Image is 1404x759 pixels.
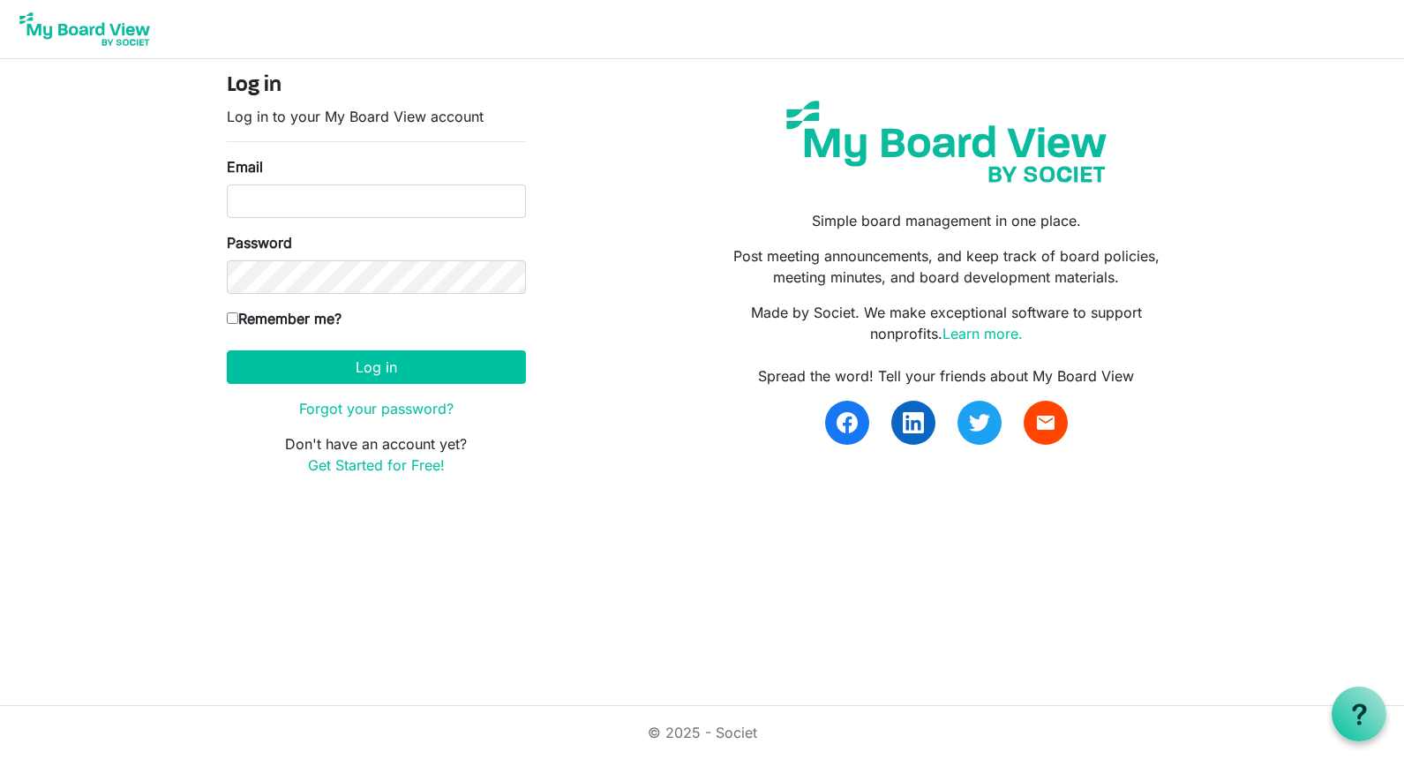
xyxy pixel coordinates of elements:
a: Get Started for Free! [308,456,445,474]
p: Log in to your My Board View account [227,106,526,127]
label: Password [227,232,292,253]
img: twitter.svg [969,412,990,433]
button: Log in [227,350,526,384]
input: Remember me? [227,312,238,324]
a: Learn more. [942,325,1023,342]
p: Made by Societ. We make exceptional software to support nonprofits. [715,302,1177,344]
img: My Board View Logo [14,7,155,51]
label: Email [227,156,263,177]
img: my-board-view-societ.svg [773,87,1120,196]
a: © 2025 - Societ [648,724,757,741]
p: Simple board management in one place. [715,210,1177,231]
a: Forgot your password? [299,400,454,417]
span: email [1035,412,1056,433]
h4: Log in [227,73,526,99]
label: Remember me? [227,308,342,329]
a: email [1024,401,1068,445]
p: Post meeting announcements, and keep track of board policies, meeting minutes, and board developm... [715,245,1177,288]
p: Don't have an account yet? [227,433,526,476]
div: Spread the word! Tell your friends about My Board View [715,365,1177,387]
img: facebook.svg [837,412,858,433]
img: linkedin.svg [903,412,924,433]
